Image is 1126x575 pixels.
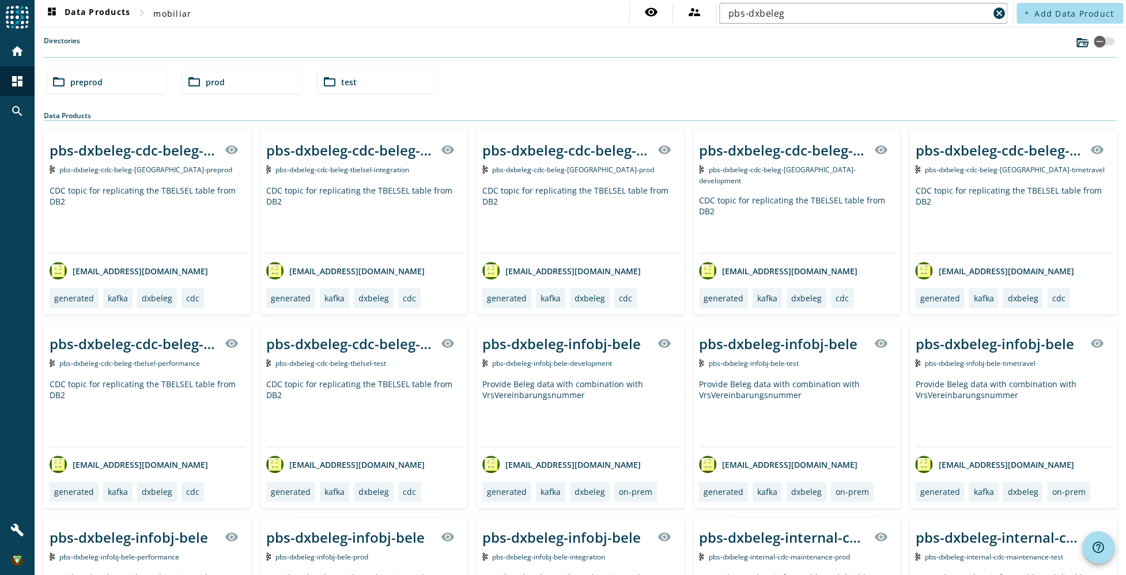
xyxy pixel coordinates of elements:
span: Kafka Topic: pbs-dxbeleg-infobj-bele-performance [59,552,179,562]
mat-icon: folder_open [323,75,337,89]
div: CDC topic for replicating the TBELSEL table from DB2 [50,185,245,253]
span: Kafka Topic: pbs-dxbeleg-infobj-bele-development [492,358,612,368]
div: generated [271,486,311,497]
div: Provide Beleg data with combination with VrsVereinbarungsnummer [915,379,1111,447]
div: CDC topic for replicating the TBELSEL table from DB2 [482,185,678,253]
img: Kafka Topic: pbs-dxbeleg-cdc-beleg-tbelsel-integration [266,165,271,173]
span: Kafka Topic: pbs-dxbeleg-cdc-beleg-tbelsel-integration [275,165,409,175]
div: generated [920,293,959,304]
div: pbs-dxbeleg-cdc-beleg-[GEOGRAPHIC_DATA] [50,141,218,160]
label: Directories [44,36,80,57]
div: pbs-dxbeleg-infobj-bele [482,334,641,353]
div: cdc [836,293,849,304]
mat-icon: visibility [441,336,455,350]
div: [EMAIL_ADDRESS][DOMAIN_NAME] [915,262,1074,279]
span: Kafka Topic: pbs-dxbeleg-infobj-bele-timetravel [925,358,1036,368]
div: cdc [403,293,416,304]
img: Kafka Topic: pbs-dxbeleg-internal-cdc-maintenance-prod [699,553,704,561]
div: cdc [619,293,632,304]
div: dxbeleg [142,486,172,497]
div: pbs-dxbeleg-cdc-beleg-[GEOGRAPHIC_DATA] [699,141,867,160]
img: Kafka Topic: pbs-dxbeleg-internal-cdc-maintenance-test [915,553,920,561]
div: kafka [973,293,993,304]
mat-icon: folder_open [52,75,66,89]
mat-icon: dashboard [45,6,59,20]
mat-icon: visibility [874,530,887,544]
img: Kafka Topic: pbs-dxbeleg-infobj-bele-prod [266,553,271,561]
mat-icon: visibility [658,143,671,157]
div: [EMAIL_ADDRESS][DOMAIN_NAME] [50,456,208,473]
div: Provide Beleg data with combination with VrsVereinbarungsnummer [699,379,895,447]
mat-icon: visibility [1090,336,1104,350]
mat-icon: visibility [874,143,887,157]
div: [EMAIL_ADDRESS][DOMAIN_NAME] [50,262,208,279]
div: cdc [403,486,416,497]
div: Provide Beleg data with combination with VrsVereinbarungsnummer [482,379,678,447]
img: Kafka Topic: pbs-dxbeleg-cdc-beleg-tbelsel-test [266,359,271,367]
img: avatar [699,456,716,473]
div: on-prem [1052,486,1085,497]
div: pbs-dxbeleg-internal-cdc-maintenance [699,528,867,547]
div: generated [704,293,743,304]
div: cdc [186,486,199,497]
img: avatar [915,456,932,473]
div: dxbeleg [358,293,389,304]
img: Kafka Topic: pbs-dxbeleg-cdc-beleg-tbelsel-timetravel [915,165,920,173]
span: mobiliar [153,8,191,19]
div: kafka [757,293,777,304]
mat-icon: build [10,523,24,537]
div: [EMAIL_ADDRESS][DOMAIN_NAME] [699,262,857,279]
div: pbs-dxbeleg-cdc-beleg-[GEOGRAPHIC_DATA] [482,141,651,160]
mat-icon: supervisor_account [687,5,701,19]
mat-icon: visibility [225,336,239,350]
div: pbs-dxbeleg-cdc-beleg-[GEOGRAPHIC_DATA] [266,141,434,160]
mat-icon: visibility [441,530,455,544]
span: preprod [70,77,103,88]
div: dxbeleg [142,293,172,304]
span: Kafka Topic: pbs-dxbeleg-cdc-beleg-tbelsel-timetravel [925,165,1105,175]
img: avatar [699,262,716,279]
img: avatar [482,262,500,279]
mat-icon: visibility [644,5,658,19]
div: dxbeleg [575,486,605,497]
div: generated [920,486,959,497]
div: dxbeleg [1007,486,1038,497]
mat-icon: visibility [658,336,671,350]
img: Kafka Topic: pbs-dxbeleg-infobj-bele-performance [50,553,55,561]
mat-icon: visibility [658,530,671,544]
mat-icon: search [10,104,24,118]
mat-icon: folder_open [187,75,201,89]
div: kafka [973,486,993,497]
div: pbs-dxbeleg-infobj-bele [915,334,1074,353]
img: avatar [266,456,284,473]
mat-icon: visibility [225,143,239,157]
div: [EMAIL_ADDRESS][DOMAIN_NAME] [915,456,1074,473]
div: kafka [541,486,561,497]
img: Kafka Topic: pbs-dxbeleg-cdc-beleg-tbelsel-performance [50,359,55,367]
div: kafka [757,486,777,497]
div: cdc [186,293,199,304]
img: Kafka Topic: pbs-dxbeleg-infobj-bele-integration [482,553,488,561]
img: avatar [266,262,284,279]
img: avatar [50,456,67,473]
mat-icon: help_outline [1091,540,1105,554]
img: avatar [482,456,500,473]
mat-icon: visibility [225,530,239,544]
input: Search (% or * for wildcards) [728,6,989,20]
mat-icon: visibility [441,143,455,157]
span: Kafka Topic: pbs-dxbeleg-infobj-bele-integration [492,552,605,562]
div: generated [704,486,743,497]
img: Kafka Topic: pbs-dxbeleg-infobj-bele-timetravel [915,359,920,367]
div: dxbeleg [791,486,822,497]
mat-icon: visibility [1090,143,1104,157]
div: pbs-dxbeleg-internal-cdc-maintenance [915,528,1083,547]
div: CDC topic for replicating the TBELSEL table from DB2 [699,195,895,253]
div: [EMAIL_ADDRESS][DOMAIN_NAME] [482,262,641,279]
div: pbs-dxbeleg-cdc-beleg-[GEOGRAPHIC_DATA] [915,141,1083,160]
div: dxbeleg [1007,293,1038,304]
span: Add Data Product [1034,8,1114,19]
div: pbs-dxbeleg-infobj-bele [266,528,425,547]
button: Clear [991,5,1007,21]
mat-icon: dashboard [10,74,24,88]
img: spoud-logo.svg [6,6,29,29]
